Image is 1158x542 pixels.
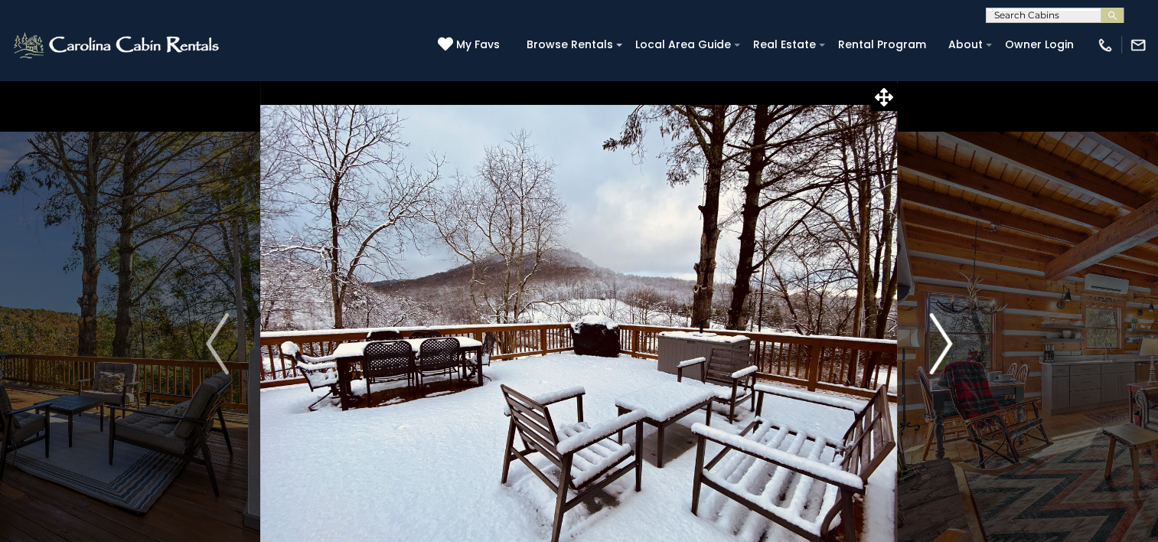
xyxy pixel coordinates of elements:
a: My Favs [438,37,504,54]
img: arrow [929,313,952,374]
img: arrow [206,313,229,374]
img: mail-regular-white.png [1130,37,1147,54]
a: Owner Login [997,33,1081,57]
a: Local Area Guide [628,33,739,57]
img: phone-regular-white.png [1097,37,1114,54]
a: Real Estate [745,33,824,57]
a: Browse Rentals [519,33,621,57]
a: Rental Program [830,33,934,57]
img: White-1-2.png [11,30,223,60]
a: About [941,33,990,57]
span: My Favs [456,37,500,53]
